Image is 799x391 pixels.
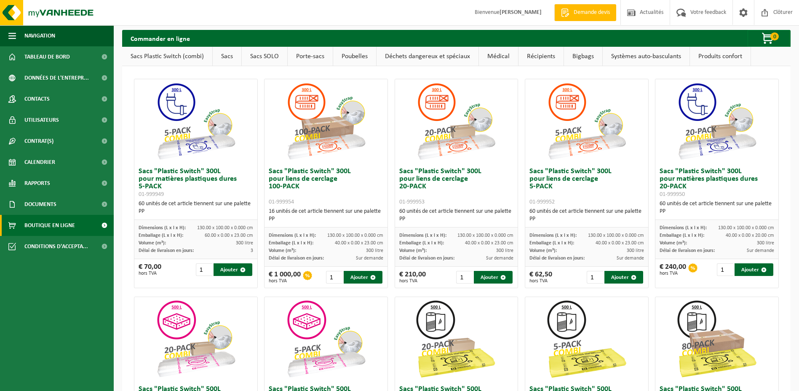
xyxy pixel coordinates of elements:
div: PP [529,215,644,223]
span: Dimensions (L x l x H): [660,225,707,230]
div: € 70,00 [139,263,161,276]
span: Volume (m³): [139,241,166,246]
span: 40.00 x 0.00 x 23.00 cm [335,241,383,246]
span: Données de l'entrepr... [24,67,89,88]
button: Ajouter [474,271,513,284]
span: Documents [24,194,56,215]
h3: Sacs "Plastic Switch" 300L pour liens de cerclage 100-PACK [269,168,383,206]
span: 130.00 x 100.00 x 0.000 cm [718,225,774,230]
div: 16 unités de cet article tiennent sur une palette [269,208,383,223]
a: Déchets dangereux et spéciaux [377,47,478,66]
h3: Sacs "Plastic Switch" 300L pour liens de cerclage 5-PACK [529,168,644,206]
span: 300 litre [366,248,383,253]
span: Volume (m³): [269,248,296,253]
img: 01-999949 [154,79,238,163]
input: 1 [326,271,343,284]
span: Utilisateurs [24,110,59,131]
img: 01-999964 [414,297,498,381]
span: Calendrier [24,152,55,173]
span: 01-999952 [529,199,555,205]
img: 01-999954 [284,79,368,163]
span: 0 [770,32,779,40]
img: 01-999956 [154,297,238,381]
span: Contrat(s) [24,131,53,152]
span: Conditions d'accepta... [24,236,88,257]
span: Sur demande [747,248,774,253]
h2: Commander en ligne [122,30,198,46]
h3: Sacs "Plastic Switch" 300L pour matières plastiques dures 20-PACK [660,168,774,198]
div: 60 unités de cet article tiennent sur une palette [529,208,644,223]
span: Emballage (L x l x H): [269,241,313,246]
span: Tableau de bord [24,46,70,67]
img: 01-999955 [284,297,368,381]
a: Récipients [518,47,564,66]
div: 60 unités de cet article tiennent sur une palette [139,200,253,215]
a: Bigbags [564,47,602,66]
span: Volume (m³): [529,248,557,253]
span: Rapports [24,173,50,194]
span: Emballage (L x l x H): [660,233,704,238]
span: 300 litre [757,241,774,246]
button: 0 [748,30,790,47]
a: Systèmes auto-basculants [603,47,689,66]
span: 130.00 x 100.00 x 0.000 cm [457,233,513,238]
a: Sacs Plastic Switch (combi) [122,47,212,66]
span: 01-999949 [139,191,164,198]
div: 60 unités de cet article tiennent sur une palette [660,200,774,215]
img: 01-999963 [545,297,629,381]
button: Ajouter [214,263,252,276]
span: 60.00 x 0.00 x 23.00 cm [205,233,253,238]
input: 1 [196,263,213,276]
span: hors TVA [529,279,552,284]
span: Contacts [24,88,50,110]
span: Dimensions (L x l x H): [399,233,446,238]
button: Ajouter [344,271,382,284]
span: Sur demande [617,256,644,261]
h3: Sacs "Plastic Switch" 300L pour liens de cerclage 20-PACK [399,168,514,206]
img: 01-999952 [545,79,629,163]
span: 300 litre [496,248,513,253]
a: Médical [479,47,518,66]
img: 01-999953 [414,79,498,163]
div: PP [139,208,253,215]
span: Volume (m³): [660,241,687,246]
img: 01-999950 [675,79,759,163]
span: Sur demande [356,256,383,261]
span: 01-999954 [269,199,294,205]
span: 40.00 x 0.00 x 20.00 cm [726,233,774,238]
div: € 210,00 [399,271,426,284]
span: Dimensions (L x l x H): [529,233,577,238]
input: 1 [587,271,604,284]
h3: Sacs "Plastic Switch" 300L pour matières plastiques dures 5-PACK [139,168,253,198]
span: hors TVA [269,279,301,284]
a: Produits confort [690,47,751,66]
span: Navigation [24,25,55,46]
span: Délai de livraison en jours: [529,256,585,261]
span: Délai de livraison en jours: [269,256,324,261]
span: Emballage (L x l x H): [399,241,444,246]
span: 130.00 x 100.00 x 0.000 cm [588,233,644,238]
span: hors TVA [139,271,161,276]
span: Emballage (L x l x H): [139,233,183,238]
a: Sacs SOLO [242,47,287,66]
a: Sacs [213,47,241,66]
button: Ajouter [735,263,773,276]
a: Poubelles [333,47,376,66]
span: Sur demande [486,256,513,261]
a: Demande devis [554,4,616,21]
input: 1 [456,271,473,284]
button: Ajouter [604,271,643,284]
span: Délai de livraison en jours: [399,256,454,261]
span: 40.00 x 0.00 x 23.00 cm [465,241,513,246]
span: 130.00 x 100.00 x 0.000 cm [327,233,383,238]
span: 130.00 x 100.00 x 0.000 cm [197,225,253,230]
span: 40.00 x 0.00 x 23.00 cm [596,241,644,246]
span: Volume (m³): [399,248,427,253]
div: € 1 000,00 [269,271,301,284]
span: hors TVA [660,271,686,276]
span: hors TVA [399,279,426,284]
span: Boutique en ligne [24,215,75,236]
span: Emballage (L x l x H): [529,241,574,246]
img: 01-999968 [675,297,759,381]
div: 60 unités de cet article tiennent sur une palette [399,208,514,223]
